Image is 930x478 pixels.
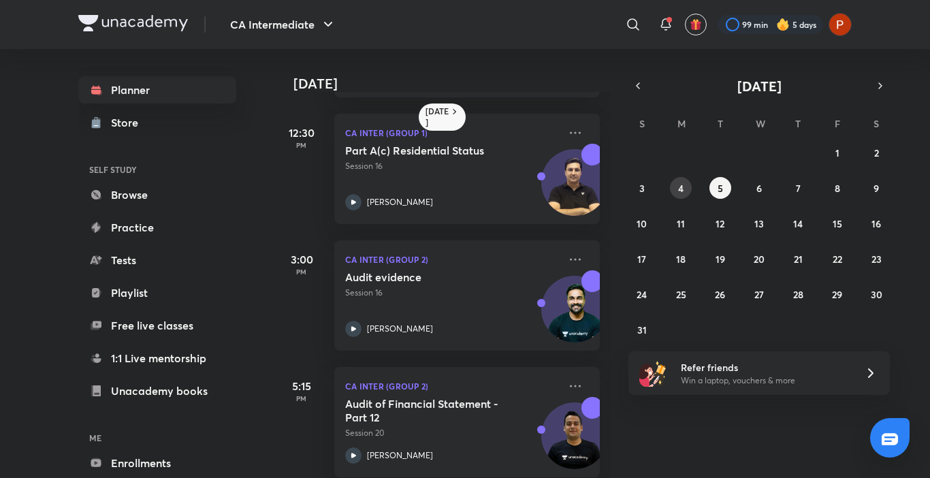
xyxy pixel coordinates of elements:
button: August 17, 2025 [631,248,653,270]
abbr: August 6, 2025 [756,182,762,195]
abbr: August 9, 2025 [873,182,879,195]
p: Win a laptop, vouchers & more [681,375,848,387]
h5: Audit evidence [345,270,515,284]
abbr: August 2, 2025 [874,146,879,159]
abbr: August 3, 2025 [639,182,645,195]
button: August 4, 2025 [670,177,692,199]
p: [PERSON_NAME] [367,323,433,335]
abbr: August 17, 2025 [637,253,646,266]
p: [PERSON_NAME] [367,449,433,462]
button: August 29, 2025 [827,283,848,305]
abbr: August 23, 2025 [871,253,882,266]
abbr: Tuesday [718,117,723,130]
p: PM [274,268,329,276]
button: August 31, 2025 [631,319,653,340]
button: August 20, 2025 [748,248,770,270]
a: Store [78,109,236,136]
a: Free live classes [78,312,236,339]
abbr: August 1, 2025 [835,146,839,159]
p: PM [274,141,329,149]
img: Company Logo [78,15,188,31]
abbr: August 27, 2025 [754,288,764,301]
button: August 3, 2025 [631,177,653,199]
abbr: August 26, 2025 [715,288,725,301]
abbr: August 20, 2025 [754,253,765,266]
abbr: August 21, 2025 [794,253,803,266]
button: August 30, 2025 [865,283,887,305]
abbr: August 24, 2025 [637,288,647,301]
p: [PERSON_NAME] [367,196,433,208]
h5: 5:15 [274,378,329,394]
button: August 18, 2025 [670,248,692,270]
h6: Refer friends [681,360,848,375]
img: referral [639,360,667,387]
abbr: August 30, 2025 [871,288,882,301]
button: August 25, 2025 [670,283,692,305]
button: August 21, 2025 [787,248,809,270]
a: Playlist [78,279,236,306]
button: August 11, 2025 [670,212,692,234]
p: Session 20 [345,427,559,439]
a: Enrollments [78,449,236,477]
button: August 19, 2025 [709,248,731,270]
button: August 9, 2025 [865,177,887,199]
button: August 14, 2025 [787,212,809,234]
img: avatar [690,18,702,31]
abbr: August 31, 2025 [637,323,647,336]
abbr: August 13, 2025 [754,217,764,230]
abbr: Monday [677,117,686,130]
a: Unacademy books [78,377,236,404]
button: August 22, 2025 [827,248,848,270]
button: August 12, 2025 [709,212,731,234]
h5: Audit of Financial Statement - Part 12 [345,397,515,424]
abbr: August 19, 2025 [716,253,725,266]
h5: 3:00 [274,251,329,268]
button: August 8, 2025 [827,177,848,199]
p: Session 16 [345,287,559,299]
abbr: August 25, 2025 [676,288,686,301]
abbr: August 16, 2025 [871,217,881,230]
button: August 27, 2025 [748,283,770,305]
button: August 6, 2025 [748,177,770,199]
a: Company Logo [78,15,188,35]
button: August 2, 2025 [865,142,887,163]
button: August 28, 2025 [787,283,809,305]
h4: [DATE] [293,76,613,92]
abbr: August 12, 2025 [716,217,724,230]
button: August 7, 2025 [787,177,809,199]
button: avatar [685,14,707,35]
button: August 13, 2025 [748,212,770,234]
abbr: August 28, 2025 [793,288,803,301]
button: August 16, 2025 [865,212,887,234]
button: August 1, 2025 [827,142,848,163]
abbr: August 22, 2025 [833,253,842,266]
button: August 23, 2025 [865,248,887,270]
h6: SELF STUDY [78,158,236,181]
button: August 15, 2025 [827,212,848,234]
img: streak [776,18,790,31]
h6: ME [78,426,236,449]
p: CA Inter (Group 2) [345,251,559,268]
abbr: August 18, 2025 [676,253,686,266]
abbr: August 15, 2025 [833,217,842,230]
abbr: August 8, 2025 [835,182,840,195]
button: August 5, 2025 [709,177,731,199]
abbr: August 5, 2025 [718,182,723,195]
p: PM [274,394,329,402]
button: August 10, 2025 [631,212,653,234]
button: August 26, 2025 [709,283,731,305]
h5: 12:30 [274,125,329,141]
img: Avatar [542,410,607,475]
span: [DATE] [737,77,782,95]
a: Practice [78,214,236,241]
abbr: August 29, 2025 [832,288,842,301]
p: CA Inter (Group 2) [345,378,559,394]
abbr: August 4, 2025 [678,182,684,195]
abbr: Sunday [639,117,645,130]
abbr: Friday [835,117,840,130]
img: Palak [829,13,852,36]
abbr: August 11, 2025 [677,217,685,230]
abbr: August 14, 2025 [793,217,803,230]
img: Avatar [542,157,607,222]
h6: [DATE] [426,106,449,128]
